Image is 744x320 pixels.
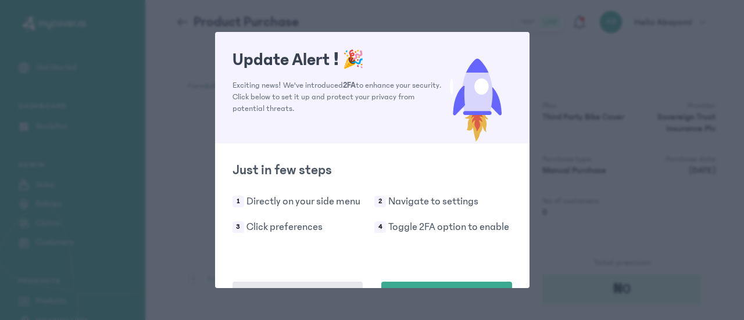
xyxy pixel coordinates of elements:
button: Do this later [233,282,363,311]
button: Enable 2FA now [381,282,512,311]
h1: Update Alert ! [233,49,442,70]
p: Toggle 2FA option to enable [388,219,509,235]
span: 3 [233,221,244,233]
p: Click preferences [246,219,323,235]
span: 4 [374,221,386,233]
span: 2FA [343,81,356,90]
p: Navigate to settings [388,193,478,210]
p: Directly on your side menu [246,193,360,210]
h2: Just in few steps [233,161,512,179]
span: 1 [233,196,244,207]
span: 🎉 [342,50,364,70]
span: 2 [374,196,386,207]
p: Exciting news! We've introduced to enhance your security. Click below to set it up and protect yo... [233,80,442,114]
